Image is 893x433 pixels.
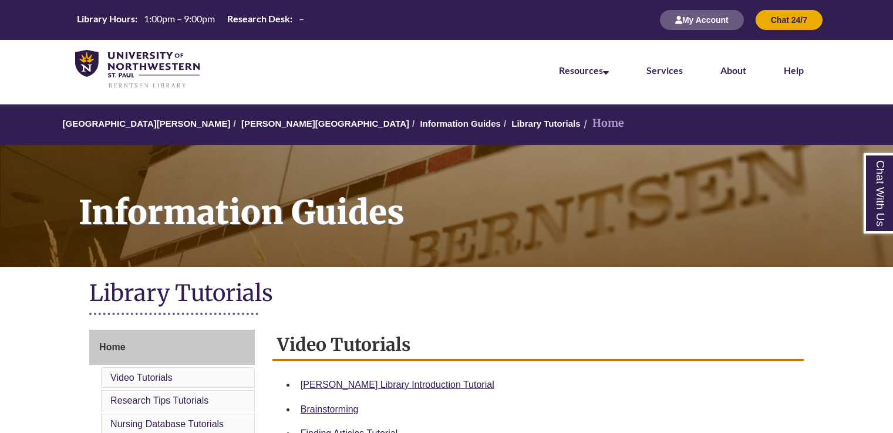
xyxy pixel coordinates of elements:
[66,145,893,252] h1: Information Guides
[511,119,580,128] a: Library Tutorials
[756,15,823,25] a: Chat 24/7
[144,13,215,24] span: 1:00pm – 9:00pm
[99,342,125,352] span: Home
[301,404,359,414] a: Brainstorming
[301,380,494,390] a: [PERSON_NAME] Library Introduction Tutorial
[110,395,208,405] a: Research Tips Tutorials
[75,50,200,89] img: UNWSP Library Logo
[756,10,823,30] button: Chat 24/7
[110,419,224,429] a: Nursing Database Tutorials
[660,10,744,30] button: My Account
[89,279,804,310] h1: Library Tutorials
[646,65,683,76] a: Services
[784,65,804,76] a: Help
[720,65,746,76] a: About
[420,119,501,128] a: Information Guides
[89,330,255,365] a: Home
[72,12,309,27] table: Hours Today
[110,373,173,383] a: Video Tutorials
[299,13,304,24] span: –
[241,119,409,128] a: [PERSON_NAME][GEOGRAPHIC_DATA]
[72,12,139,25] th: Library Hours:
[660,15,744,25] a: My Account
[62,119,230,128] a: [GEOGRAPHIC_DATA][PERSON_NAME]
[223,12,294,25] th: Research Desk:
[72,12,309,28] a: Hours Today
[559,65,609,76] a: Resources
[581,115,624,132] li: Home
[272,330,804,361] h2: Video Tutorials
